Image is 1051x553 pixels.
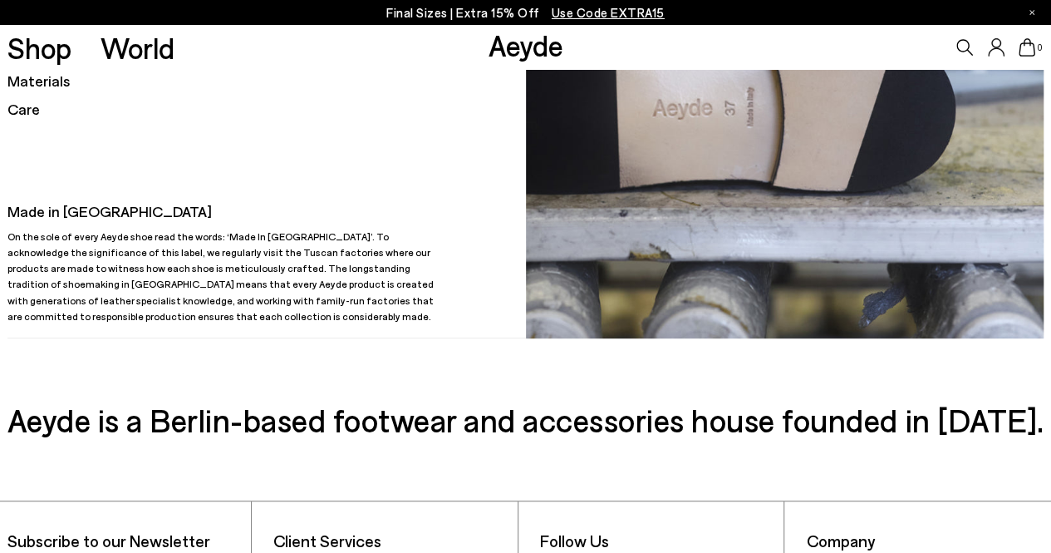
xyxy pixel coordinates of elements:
[101,33,174,62] a: World
[7,531,244,551] p: Subscribe to our Newsletter
[540,531,777,551] li: Follow Us
[1035,43,1044,52] span: 0
[7,33,71,62] a: Shop
[807,531,1044,551] li: Company
[273,531,510,551] li: Client Services
[7,71,526,91] h5: Materials
[552,5,665,20] span: Navigate to /collections/ss25-final-sizes
[1019,38,1035,57] a: 0
[7,201,446,222] h5: Made in [GEOGRAPHIC_DATA]
[386,2,665,23] p: Final Sizes | Extra 15% Off
[7,397,1044,442] h3: Aeyde is a Berlin-based footwear and accessories house founded in [DATE].
[7,229,446,324] p: On the sole of every Aeyde shoe read the words: ‘Made In [GEOGRAPHIC_DATA]’. To acknowledge the s...
[7,99,526,120] h5: Care
[488,27,562,62] a: Aeyde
